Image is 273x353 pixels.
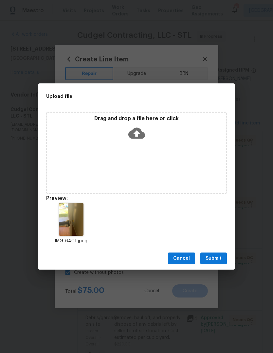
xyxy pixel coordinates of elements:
button: Cancel [168,253,195,265]
h2: Upload file [46,93,197,100]
span: Submit [206,254,222,263]
p: IMG_6401.jpeg [46,238,96,245]
button: Submit [200,253,227,265]
span: Cancel [173,254,190,263]
img: 9k= [59,203,83,236]
p: Drag and drop a file here or click [47,115,226,122]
